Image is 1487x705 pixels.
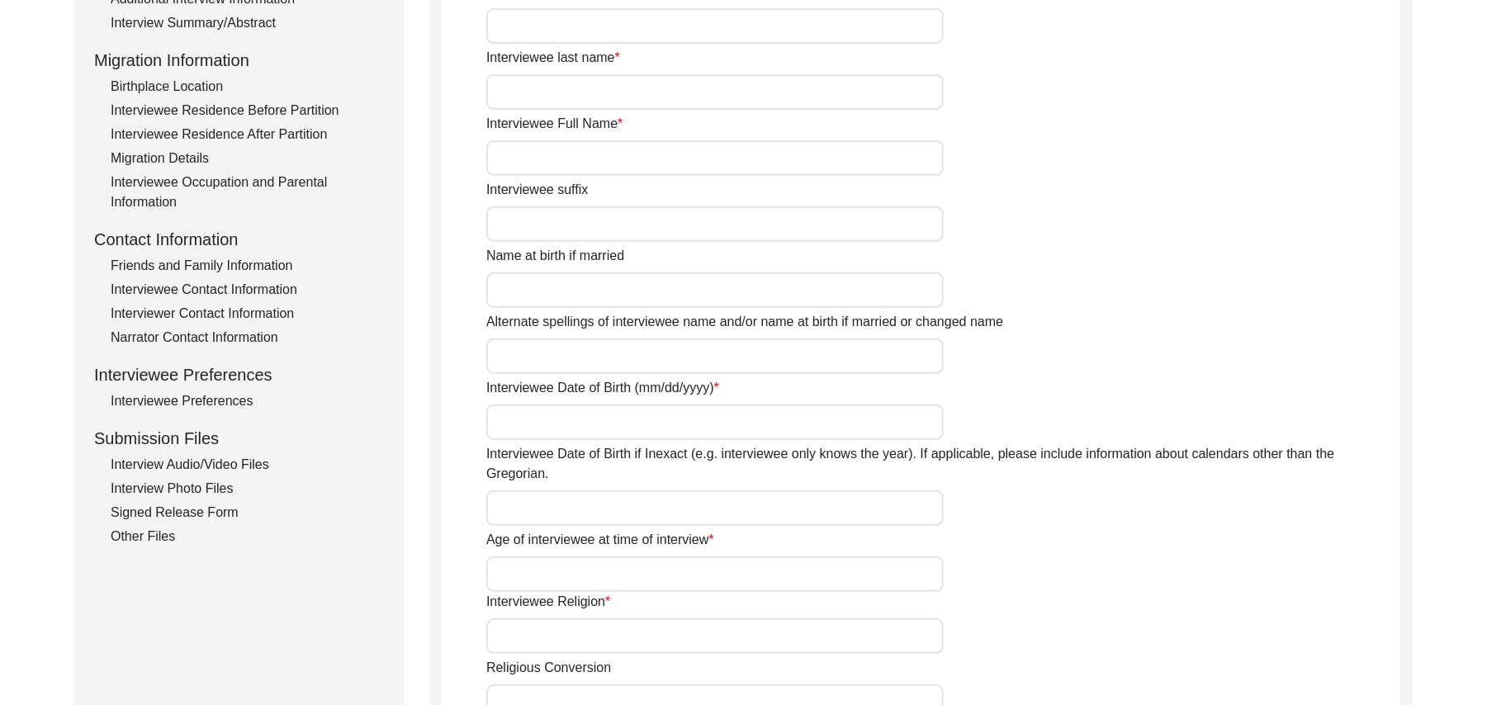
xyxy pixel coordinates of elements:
[486,180,588,200] label: Interviewee suffix
[111,527,385,546] div: Other Files
[486,246,624,266] label: Name at birth if married
[111,77,385,97] div: Birthplace Location
[111,101,385,121] div: Interviewee Residence Before Partition
[111,256,385,276] div: Friends and Family Information
[486,312,1003,332] label: Alternate spellings of interviewee name and/or name at birth if married or changed name
[486,48,620,68] label: Interviewee last name
[111,455,385,475] div: Interview Audio/Video Files
[94,362,385,387] div: Interviewee Preferences
[94,426,385,451] div: Submission Files
[486,658,611,678] label: Religious Conversion
[111,328,385,348] div: Narrator Contact Information
[111,280,385,300] div: Interviewee Contact Information
[486,378,719,398] label: Interviewee Date of Birth (mm/dd/yyyy)
[111,391,385,411] div: Interviewee Preferences
[111,125,385,144] div: Interviewee Residence After Partition
[94,48,385,73] div: Migration Information
[111,304,385,324] div: Interviewer Contact Information
[486,530,714,550] label: Age of interviewee at time of interview
[111,13,385,33] div: Interview Summary/Abstract
[94,227,385,252] div: Contact Information
[486,114,623,134] label: Interviewee Full Name
[111,173,385,212] div: Interviewee Occupation and Parental Information
[486,444,1400,484] label: Interviewee Date of Birth if Inexact (e.g. interviewee only knows the year). If applicable, pleas...
[111,503,385,523] div: Signed Release Form
[111,149,385,168] div: Migration Details
[111,479,385,499] div: Interview Photo Files
[486,592,610,612] label: Interviewee Religion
